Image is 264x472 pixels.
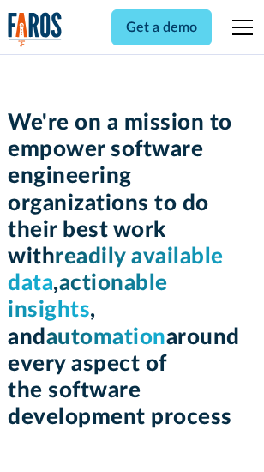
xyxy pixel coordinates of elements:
a: home [8,12,63,47]
span: actionable insights [8,272,168,321]
span: automation [46,326,166,348]
a: Get a demo [111,9,212,45]
span: readily available data [8,245,224,294]
h1: We're on a mission to empower software engineering organizations to do their best work with , , a... [8,110,256,431]
div: menu [222,7,256,48]
img: Logo of the analytics and reporting company Faros. [8,12,63,47]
